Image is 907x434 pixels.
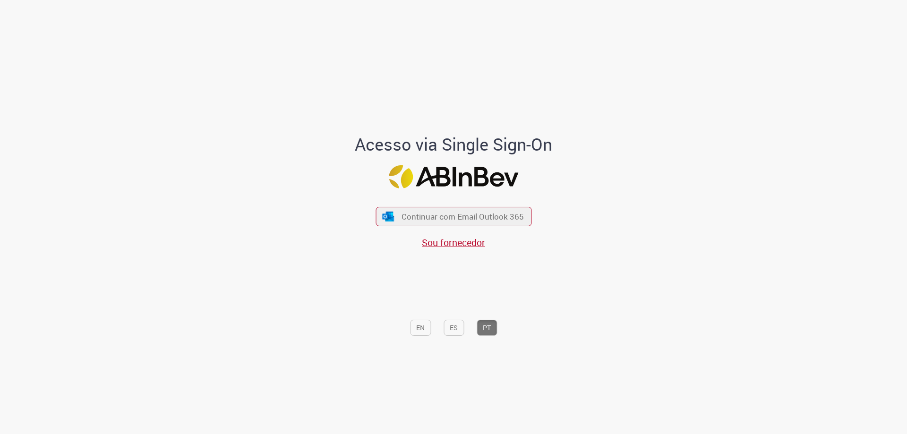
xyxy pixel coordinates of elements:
a: Sou fornecedor [422,236,485,249]
span: Continuar com Email Outlook 365 [402,211,524,222]
button: PT [477,320,497,336]
button: EN [410,320,431,336]
img: Logo ABInBev [389,165,518,188]
img: ícone Azure/Microsoft 360 [382,212,395,221]
button: ES [444,320,464,336]
button: ícone Azure/Microsoft 360 Continuar com Email Outlook 365 [376,207,531,226]
h1: Acesso via Single Sign-On [323,135,585,154]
